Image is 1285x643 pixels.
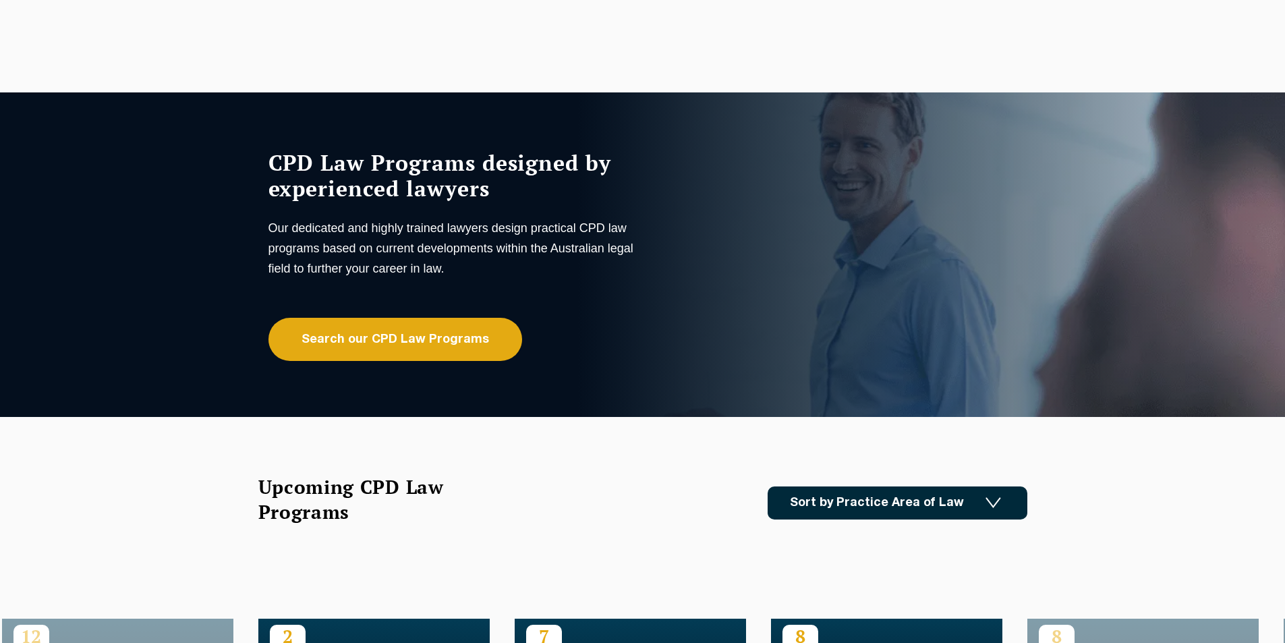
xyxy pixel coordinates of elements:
h1: CPD Law Programs designed by experienced lawyers [268,150,639,201]
a: Sort by Practice Area of Law [768,486,1027,520]
img: Icon [986,497,1001,509]
h2: Upcoming CPD Law Programs [258,474,478,524]
p: Our dedicated and highly trained lawyers design practical CPD law programs based on current devel... [268,218,639,279]
a: Search our CPD Law Programs [268,318,522,361]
